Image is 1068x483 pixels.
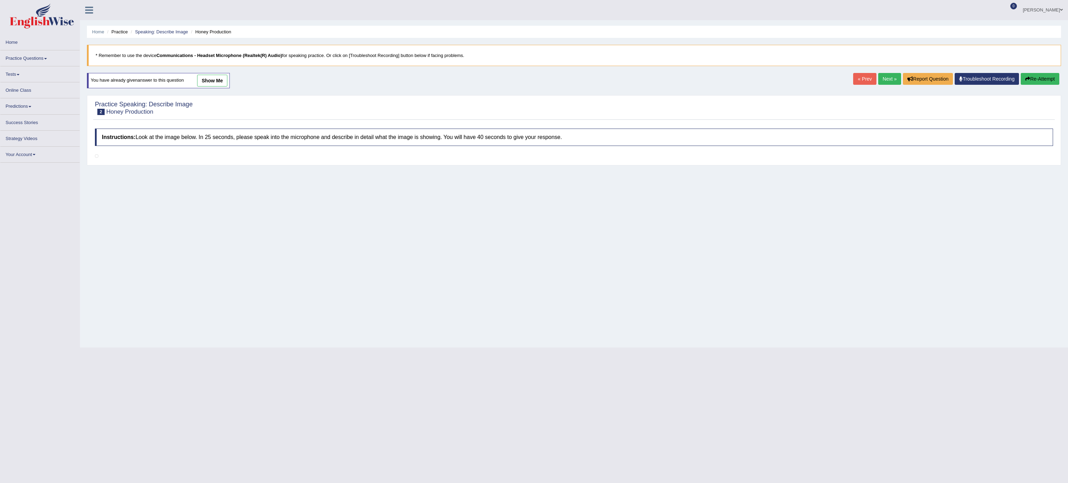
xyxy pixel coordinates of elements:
[197,75,227,87] a: show me
[1021,73,1059,85] button: Re-Attempt
[0,147,80,160] a: Your Account
[0,50,80,64] a: Practice Questions
[0,98,80,112] a: Predictions
[92,29,104,34] a: Home
[95,129,1053,146] h4: Look at the image below. In 25 seconds, please speak into the microphone and describe in detail w...
[189,28,231,35] li: Honey Production
[853,73,876,85] a: « Prev
[87,45,1061,66] blockquote: * Remember to use the device for speaking practice. Or click on [Troubleshoot Recording] button b...
[106,108,153,115] small: Honey Production
[135,29,188,34] a: Speaking: Describe Image
[0,115,80,128] a: Success Stories
[955,73,1019,85] a: Troubleshoot Recording
[156,53,282,58] b: Communications - Headset Microphone (Realtek(R) Audio)
[105,28,128,35] li: Practice
[97,109,105,115] span: 2
[102,134,136,140] b: Instructions:
[0,82,80,96] a: Online Class
[95,101,193,115] h2: Practice Speaking: Describe Image
[87,73,230,88] div: You have already given answer to this question
[0,66,80,80] a: Tests
[878,73,901,85] a: Next »
[1010,3,1017,9] span: 0
[903,73,953,85] button: Report Question
[0,34,80,48] a: Home
[0,131,80,144] a: Strategy Videos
